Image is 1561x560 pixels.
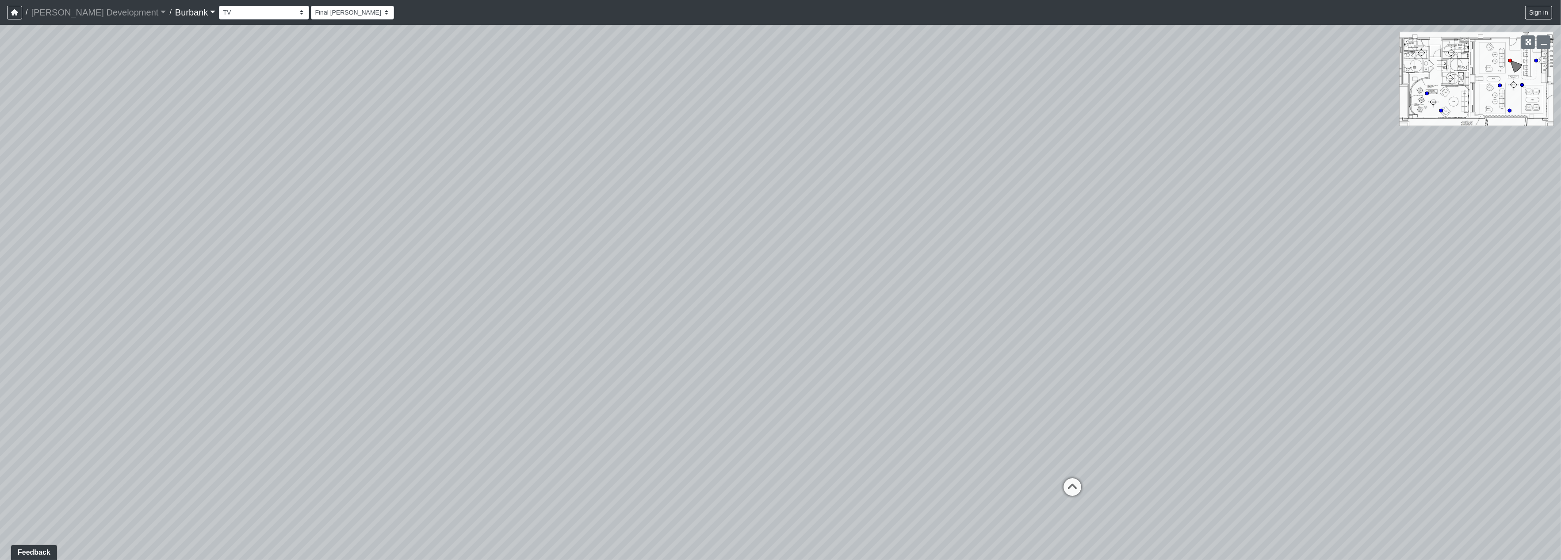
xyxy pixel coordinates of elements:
[7,542,59,560] iframe: Ybug feedback widget
[22,4,31,21] span: /
[166,4,175,21] span: /
[1525,6,1552,19] button: Sign in
[31,4,166,21] a: [PERSON_NAME] Development
[175,4,216,21] a: Burbank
